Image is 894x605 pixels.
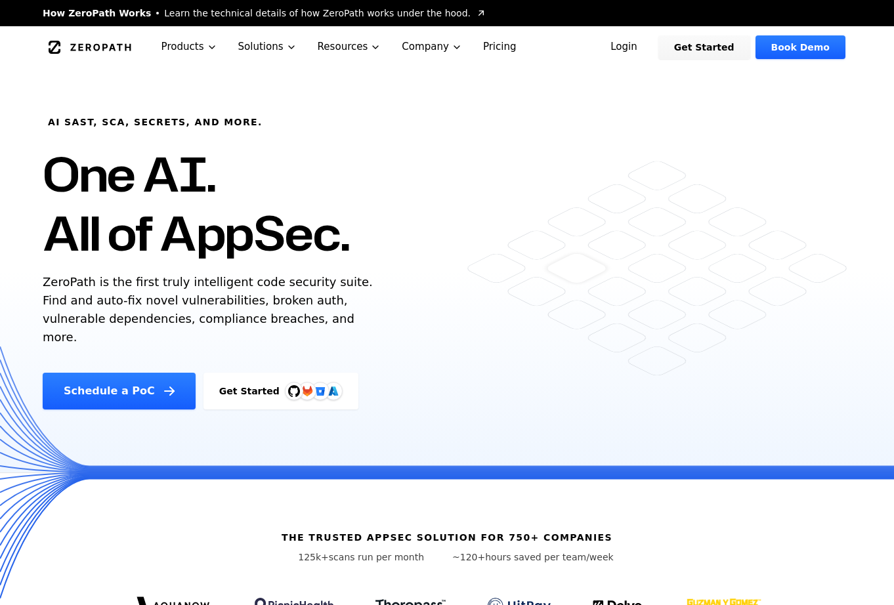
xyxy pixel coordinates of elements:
[151,26,228,68] button: Products
[328,386,339,396] img: Azure
[452,551,614,564] p: hours saved per team/week
[658,35,750,59] a: Get Started
[203,373,358,409] a: Get StartedGitHubGitLabAzure
[164,7,471,20] span: Learn the technical details of how ZeroPath works under the hood.
[595,35,653,59] a: Login
[756,35,845,59] a: Book Demo
[43,373,196,409] a: Schedule a PoC
[288,385,300,397] img: GitHub
[313,384,328,398] svg: Bitbucket
[391,26,473,68] button: Company
[452,552,485,562] span: ~120+
[282,531,612,544] h6: The trusted AppSec solution for 750+ companies
[473,26,527,68] a: Pricing
[43,7,486,20] a: How ZeroPath WorksLearn the technical details of how ZeroPath works under the hood.
[294,378,320,404] img: GitLab
[307,26,392,68] button: Resources
[298,552,329,562] span: 125k+
[280,551,442,564] p: scans run per month
[27,26,867,68] nav: Global
[48,115,263,129] h6: AI SAST, SCA, Secrets, and more.
[228,26,307,68] button: Solutions
[43,273,379,346] p: ZeroPath is the first truly intelligent code security suite. Find and auto-fix novel vulnerabilit...
[43,7,151,20] span: How ZeroPath Works
[43,144,349,262] h1: One AI. All of AppSec.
